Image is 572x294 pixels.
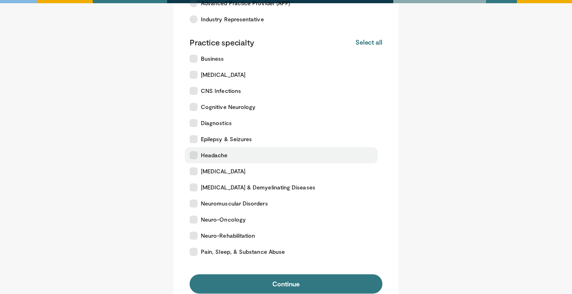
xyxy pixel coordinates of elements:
button: Select all [355,38,382,47]
span: Neuro-Rehabilitation [201,232,255,240]
span: Industry Representative [201,15,264,23]
span: CNS Infections [201,87,241,95]
span: Pain, Sleep, & Substance Abuse [201,248,285,256]
p: Practice specialty [190,37,254,47]
span: [MEDICAL_DATA] [201,167,245,175]
span: Neuro-Oncology [201,216,246,224]
span: [MEDICAL_DATA] [201,71,245,79]
span: Neuromuscular Disorders [201,199,268,208]
button: Continue [190,274,382,294]
span: [MEDICAL_DATA] & Demyelinating Diseases [201,183,315,191]
span: Business [201,55,224,63]
span: Diagnostics [201,119,232,127]
span: Cognitive Neurology [201,103,255,111]
span: Epilepsy & Seizures [201,135,252,143]
span: Headache [201,151,228,159]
